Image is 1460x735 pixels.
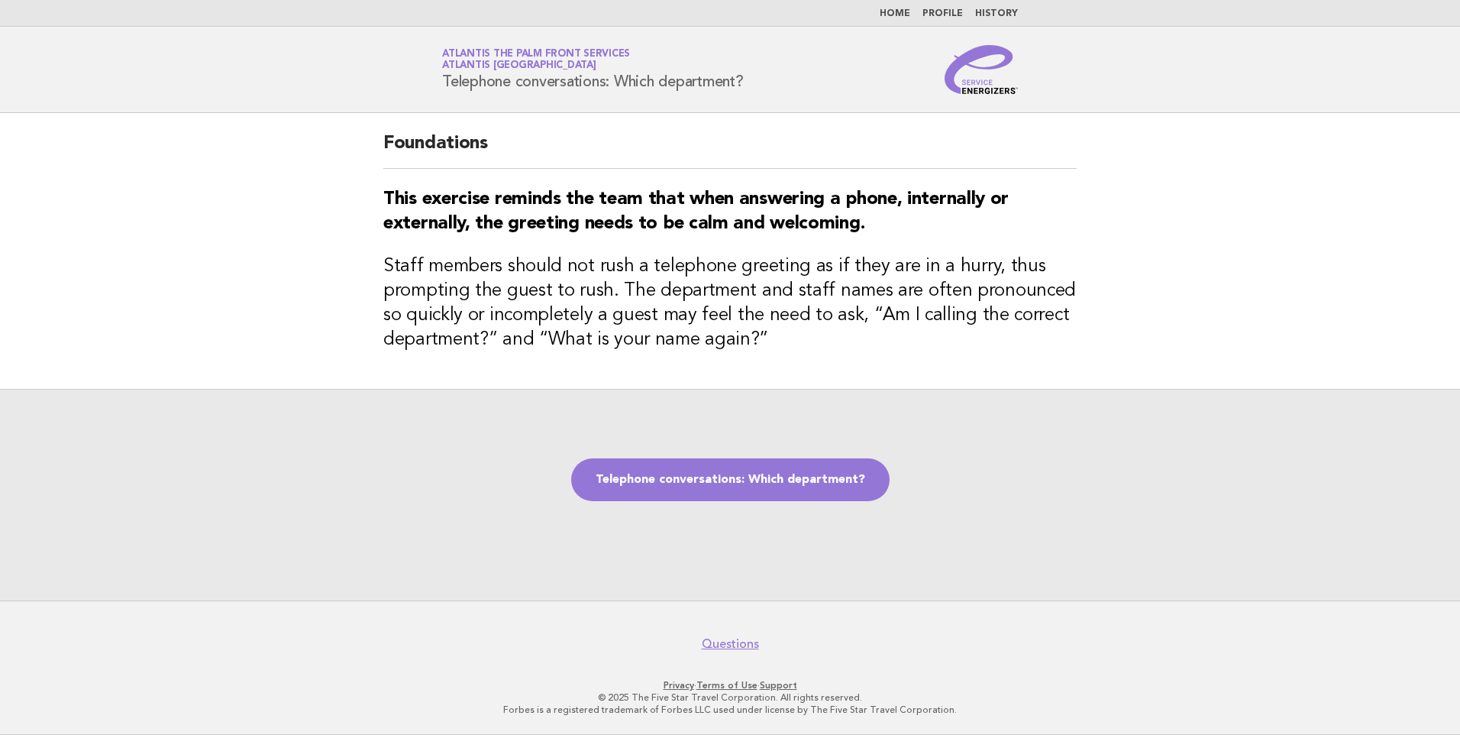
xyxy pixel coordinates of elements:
h2: Foundations [383,131,1077,169]
a: History [975,9,1018,18]
a: Profile [922,9,963,18]
p: Forbes is a registered trademark of Forbes LLC used under license by The Five Star Travel Corpora... [263,704,1197,716]
a: Atlantis The Palm Front ServicesAtlantis [GEOGRAPHIC_DATA] [442,49,630,70]
a: Telephone conversations: Which department? [571,458,890,501]
p: © 2025 The Five Star Travel Corporation. All rights reserved. [263,691,1197,704]
strong: This exercise reminds the team that when answering a phone, internally or externally, the greetin... [383,190,1009,233]
h1: Telephone conversations: Which department? [442,50,744,89]
a: Home [880,9,910,18]
span: Atlantis [GEOGRAPHIC_DATA] [442,61,596,71]
h3: Staff members should not rush a telephone greeting as if they are in a hurry, thus prompting the ... [383,254,1077,352]
p: · · [263,679,1197,691]
img: Service Energizers [945,45,1018,94]
a: Questions [702,636,759,652]
a: Support [760,680,797,691]
a: Terms of Use [696,680,757,691]
a: Privacy [664,680,694,691]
